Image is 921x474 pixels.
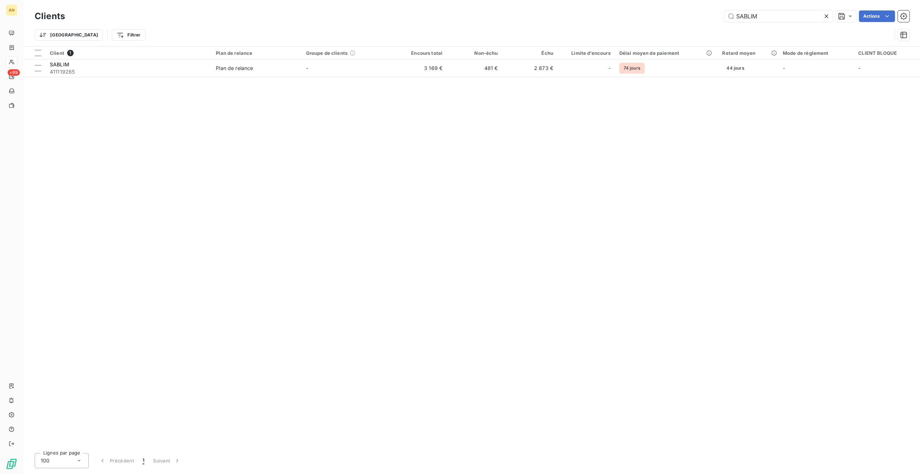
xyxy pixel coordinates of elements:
[722,50,774,56] div: Retard moyen
[8,69,20,76] span: +99
[149,453,185,468] button: Suivant
[447,60,502,77] td: 481 €
[35,10,65,23] h3: Clients
[858,50,917,56] div: CLIENT BLOQUE
[392,60,447,77] td: 3 169 €
[6,458,17,470] img: Logo LeanPay
[112,29,145,41] button: Filtrer
[67,50,74,56] span: 1
[143,457,144,464] span: 1
[562,50,611,56] div: Limite d’encours
[306,65,308,71] span: -
[619,50,714,56] div: Délai moyen de paiement
[783,50,850,56] div: Mode de règlement
[725,10,833,22] input: Rechercher
[859,10,895,22] button: Actions
[306,50,348,56] span: Groupe de clients
[41,457,49,464] span: 100
[50,50,64,56] span: Client
[858,65,860,71] span: -
[451,50,498,56] div: Non-échu
[608,65,611,72] span: -
[502,60,558,77] td: 2 873 €
[783,65,785,71] span: -
[50,61,69,67] span: SABLIM
[619,63,645,74] span: 74 jours
[722,63,748,74] span: 44 jours
[35,29,103,41] button: [GEOGRAPHIC_DATA]
[6,4,17,16] div: AN
[138,453,149,468] button: 1
[216,50,297,56] div: Plan de relance
[507,50,553,56] div: Échu
[50,68,207,75] span: 411119265
[396,50,442,56] div: Encours total
[95,453,138,468] button: Précédent
[216,65,253,72] div: Plan de relance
